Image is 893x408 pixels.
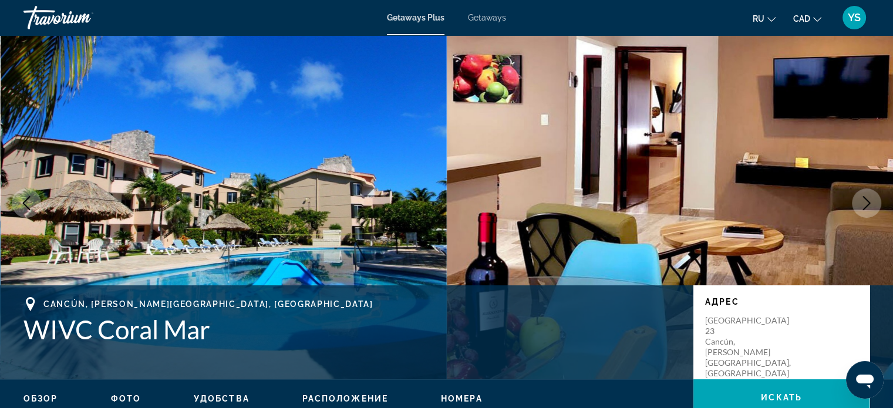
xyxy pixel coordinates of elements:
[194,393,250,404] button: Удобства
[302,394,388,403] span: Расположение
[705,297,858,306] p: Адрес
[852,188,881,218] button: Next image
[753,14,764,23] span: ru
[705,315,799,379] p: [GEOGRAPHIC_DATA] 23 Cancún, [PERSON_NAME][GEOGRAPHIC_DATA], [GEOGRAPHIC_DATA]
[111,394,141,403] span: Фото
[839,5,870,30] button: User Menu
[753,10,776,27] button: Change language
[468,13,506,22] a: Getaways
[793,10,821,27] button: Change currency
[846,361,884,399] iframe: Кнопка запуска окна обмена сообщениями
[23,2,141,33] a: Travorium
[23,394,58,403] span: Обзор
[23,314,682,345] h1: WIVC Coral Mar
[23,393,58,404] button: Обзор
[761,393,802,402] span: искать
[441,393,483,404] button: Номера
[302,393,388,404] button: Расположение
[848,12,861,23] span: YS
[111,393,141,404] button: Фото
[12,188,41,218] button: Previous image
[387,13,444,22] a: Getaways Plus
[441,394,483,403] span: Номера
[793,14,810,23] span: CAD
[43,299,373,309] span: Cancún, [PERSON_NAME][GEOGRAPHIC_DATA], [GEOGRAPHIC_DATA]
[194,394,250,403] span: Удобства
